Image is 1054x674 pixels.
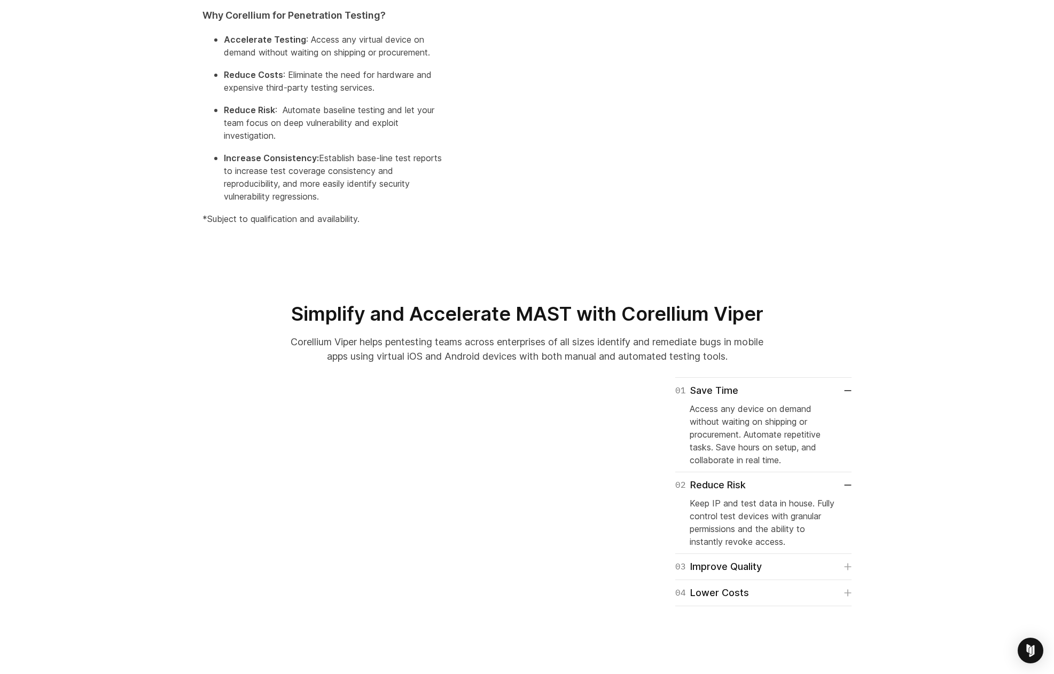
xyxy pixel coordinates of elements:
a: 04Lower Costs [675,585,852,600]
span: 02 [675,478,686,493]
p: : Automate baseline testing and let your team focus on deep vulnerability and exploit investigation. [224,104,451,142]
p: Corellium Viper helps pentesting teams across enterprises of all sizes identify and remediate bug... [286,335,768,363]
p: : Eliminate the need for hardware and expensive third-party testing services. [224,68,451,94]
p: Keep IP and test data in house. Fully control test devices with granular permissions and the abil... [690,497,838,548]
span: 03 [675,559,686,574]
p: *Subject to qualification and availability. [202,212,451,225]
strong: Accelerate Testing [224,34,306,45]
strong: Increase Consistency: [224,153,319,163]
strong: Reduce Costs [224,69,283,80]
div: Improve Quality [675,559,762,574]
span: 04 [675,585,686,600]
strong: Reduce Risk [224,105,275,115]
strong: Simplify and Accelerate MAST with Corellium Viper [291,302,763,326]
a: 01Save Time [675,383,852,398]
strong: Why Corellium for Penetration Testing? [202,10,386,21]
div: Open Intercom Messenger [1018,638,1043,663]
p: Access any device on demand without waiting on shipping or procurement. Automate repetitive tasks... [690,402,838,466]
a: 03Improve Quality [675,559,852,574]
p: : Access any virtual device on demand without waiting on shipping or procurement. [224,33,451,59]
p: Establish base-line test reports to increase test coverage consistency and reproducibility, and m... [224,152,451,203]
div: Lower Costs [675,585,749,600]
div: Save Time [675,383,738,398]
span: 01 [675,383,686,398]
a: 02Reduce Risk [675,478,852,493]
div: Reduce Risk [675,478,746,493]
